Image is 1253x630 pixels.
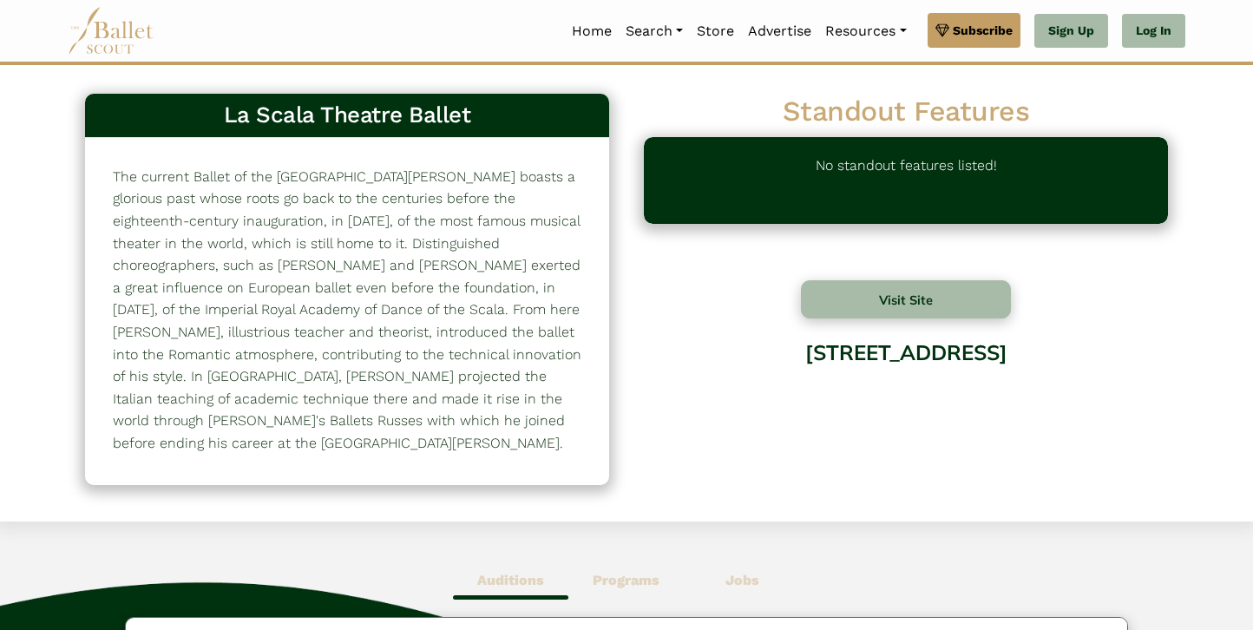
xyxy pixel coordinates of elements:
[593,572,659,588] b: Programs
[818,13,913,49] a: Resources
[801,280,1011,318] button: Visit Site
[928,13,1020,48] a: Subscribe
[690,13,741,49] a: Store
[741,13,818,49] a: Advertise
[1034,14,1108,49] a: Sign Up
[565,13,619,49] a: Home
[477,572,544,588] b: Auditions
[113,166,581,455] p: The current Ballet of the [GEOGRAPHIC_DATA][PERSON_NAME] boasts a glorious past whose roots go ba...
[953,21,1013,40] span: Subscribe
[935,21,949,40] img: gem.svg
[644,94,1168,130] h2: Standout Features
[1122,14,1185,49] a: Log In
[619,13,690,49] a: Search
[816,154,997,207] p: No standout features listed!
[644,327,1168,467] div: [STREET_ADDRESS]
[725,572,759,588] b: Jobs
[99,101,595,130] h3: La Scala Theatre Ballet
